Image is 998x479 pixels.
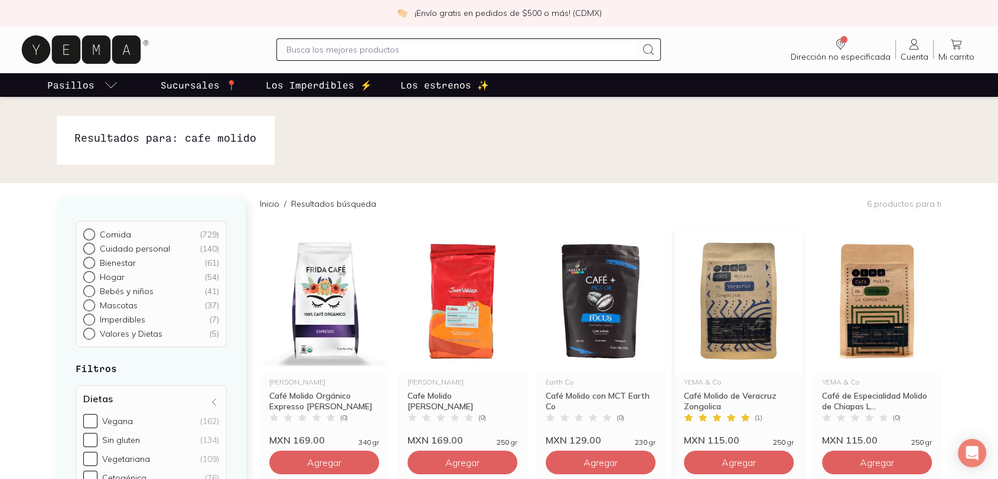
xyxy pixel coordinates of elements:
[340,414,348,421] span: ( 0 )
[83,414,97,428] input: Vegana(162)
[83,393,113,405] h4: Dietas
[269,451,379,474] button: Agregar
[893,414,901,421] span: ( 0 )
[867,198,941,209] p: 6 productos para ti
[536,229,665,446] a: Café Molido con MCT Earth CoEarth CoCafé Molido con MCT Earth Co(0)MXN 129.00230 gr
[497,439,517,446] span: 250 gr
[100,258,136,268] p: Bienestar
[100,243,170,254] p: Cuidado personal
[896,37,933,62] a: Cuenta
[269,390,379,412] div: Café Molido Orgánico Expresso [PERSON_NAME]
[445,457,480,468] span: Agregar
[269,434,325,446] span: MXN 169.00
[407,390,517,412] div: Cafe Molido [PERSON_NAME]
[200,229,219,240] div: ( 729 )
[269,379,379,386] div: [PERSON_NAME]
[74,130,256,145] h1: Resultados para: cafe molido
[546,390,655,412] div: Café Molido con MCT Earth Co
[813,229,941,374] img: Café Molido de Chiapas La Concordia
[260,229,389,374] img: Café Molido Orgánico Expresso Frida
[407,451,517,474] button: Agregar
[536,229,665,374] img: Café Molido con MCT Earth Co
[684,451,794,474] button: Agregar
[901,51,928,62] span: Cuenta
[266,78,372,92] p: Los Imperdibles ⚡️
[200,454,219,464] div: (109)
[546,379,655,386] div: Earth Co
[307,457,341,468] span: Agregar
[102,435,140,445] div: Sin gluten
[100,229,131,240] p: Comida
[822,390,932,412] div: Café de Especialidad Molido de Chiapas L...
[100,272,125,282] p: Hogar
[546,434,601,446] span: MXN 129.00
[209,314,219,325] div: ( 7 )
[397,8,407,18] img: check
[204,286,219,296] div: ( 41 )
[161,78,237,92] p: Sucursales 📍
[209,328,219,339] div: ( 5 )
[398,229,527,446] a: Cafe Molido Colina Juan Valdez[PERSON_NAME]Cafe Molido [PERSON_NAME](0)MXN 169.00250 gr
[674,229,803,446] a: Café de Especialidad Molido de Veracruz ZongolicaYEMA & CoCafé Molido de Veracruz Zongolica(1)MXN...
[684,434,739,446] span: MXN 115.00
[291,198,376,210] p: Resultados búsqueda
[635,439,655,446] span: 230 gr
[684,390,794,412] div: Café Molido de Veracruz Zongolica
[158,73,240,97] a: Sucursales 📍
[786,37,895,62] a: Dirección no especificada
[755,414,762,421] span: ( 1 )
[102,416,133,426] div: Vegana
[722,457,756,468] span: Agregar
[100,286,154,296] p: Bebés y niños
[260,198,279,209] a: Inicio
[773,439,794,446] span: 250 gr
[204,272,219,282] div: ( 54 )
[398,73,491,97] a: Los estrenos ✨
[100,328,162,339] p: Valores y Dietas
[279,198,291,210] span: /
[617,414,624,421] span: ( 0 )
[200,416,219,426] div: (162)
[200,435,219,445] div: (134)
[47,78,94,92] p: Pasillos
[263,73,374,97] a: Los Imperdibles ⚡️
[407,434,463,446] span: MXN 169.00
[407,379,517,386] div: [PERSON_NAME]
[684,379,794,386] div: YEMA & Co
[478,414,486,421] span: ( 0 )
[791,51,891,62] span: Dirección no especificada
[204,300,219,311] div: ( 37 )
[674,229,803,374] img: Café de Especialidad Molido de Veracruz Zongolica
[76,363,117,374] strong: Filtros
[934,37,979,62] a: Mi carrito
[398,229,527,374] img: Cafe Molido Colina Juan Valdez
[204,258,219,268] div: ( 61 )
[911,439,932,446] span: 250 gr
[822,379,932,386] div: YEMA & Co
[860,457,894,468] span: Agregar
[83,433,97,447] input: Sin gluten(134)
[415,7,602,19] p: ¡Envío gratis en pedidos de $500 o más! (CDMX)
[83,452,97,466] input: Vegetariana(109)
[102,454,150,464] div: Vegetariana
[546,451,655,474] button: Agregar
[358,439,379,446] span: 340 gr
[45,73,120,97] a: pasillo-todos-link
[822,434,878,446] span: MXN 115.00
[938,51,974,62] span: Mi carrito
[200,243,219,254] div: ( 140 )
[400,78,489,92] p: Los estrenos ✨
[958,439,986,467] div: Open Intercom Messenger
[100,314,145,325] p: Imperdibles
[822,451,932,474] button: Agregar
[100,300,138,311] p: Mascotas
[813,229,941,446] a: Café Molido de Chiapas La ConcordiaYEMA & CoCafé de Especialidad Molido de Chiapas L...(0)MXN 115...
[260,229,389,446] a: Café Molido Orgánico Expresso Frida[PERSON_NAME]Café Molido Orgánico Expresso [PERSON_NAME](0)MXN...
[286,43,636,57] input: Busca los mejores productos
[583,457,618,468] span: Agregar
